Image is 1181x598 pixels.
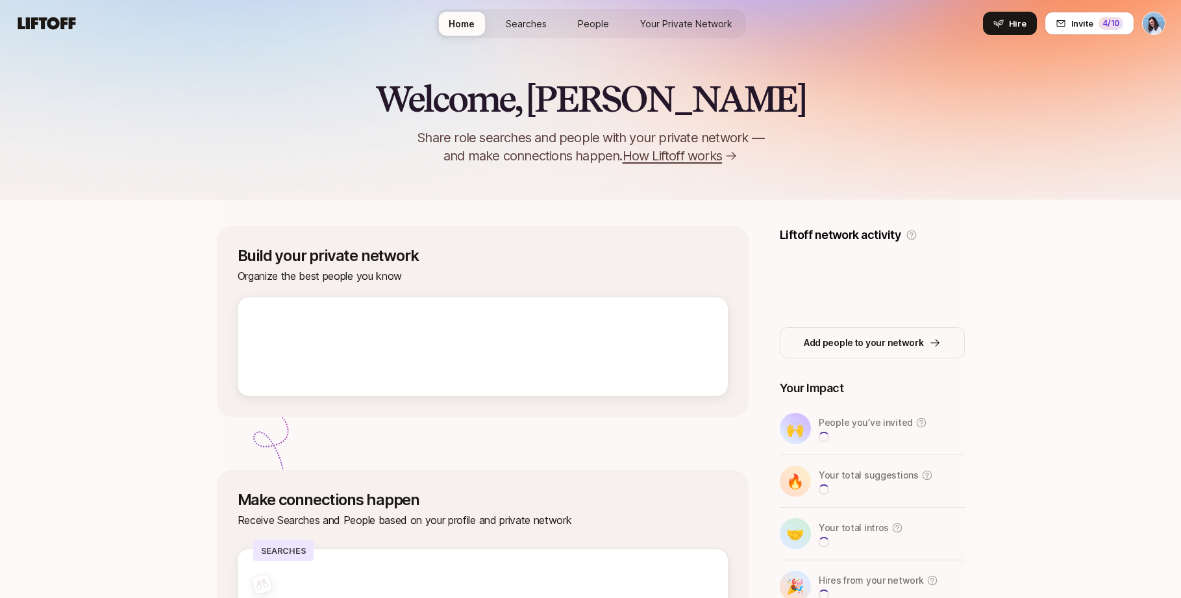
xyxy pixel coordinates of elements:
[567,12,619,36] a: People
[983,12,1037,35] button: Hire
[780,327,965,358] button: Add people to your network
[375,79,806,118] h2: Welcome, [PERSON_NAME]
[238,512,728,529] p: Receive Searches and People based on your profile and private network
[1071,17,1093,30] span: Invite
[238,268,728,284] p: Organize the best people you know
[780,413,811,444] div: 🙌
[396,129,786,165] p: Share role searches and people with your private network — and make connections happen.
[640,17,732,31] span: Your Private Network
[819,467,919,483] p: Your total suggestions
[1143,12,1165,34] img: Dan Tase
[780,518,811,549] div: 🤝
[780,379,965,397] p: Your Impact
[238,247,728,265] p: Build your private network
[819,520,889,536] p: Your total intros
[1099,17,1123,30] div: 4 /10
[578,17,609,31] span: People
[623,147,738,165] a: How Liftoff works
[1045,12,1134,35] button: Invite4/10
[449,17,475,31] span: Home
[819,415,913,430] p: People you’ve invited
[1142,12,1165,35] button: Dan Tase
[438,12,485,36] a: Home
[495,12,557,36] a: Searches
[804,335,924,351] p: Add people to your network
[780,466,811,497] div: 🔥
[506,17,547,31] span: Searches
[623,147,722,165] span: How Liftoff works
[1009,17,1026,30] span: Hire
[630,12,743,36] a: Your Private Network
[253,540,314,561] p: Searches
[238,491,728,509] p: Make connections happen
[780,226,901,244] p: Liftoff network activity
[819,573,924,588] p: Hires from your network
